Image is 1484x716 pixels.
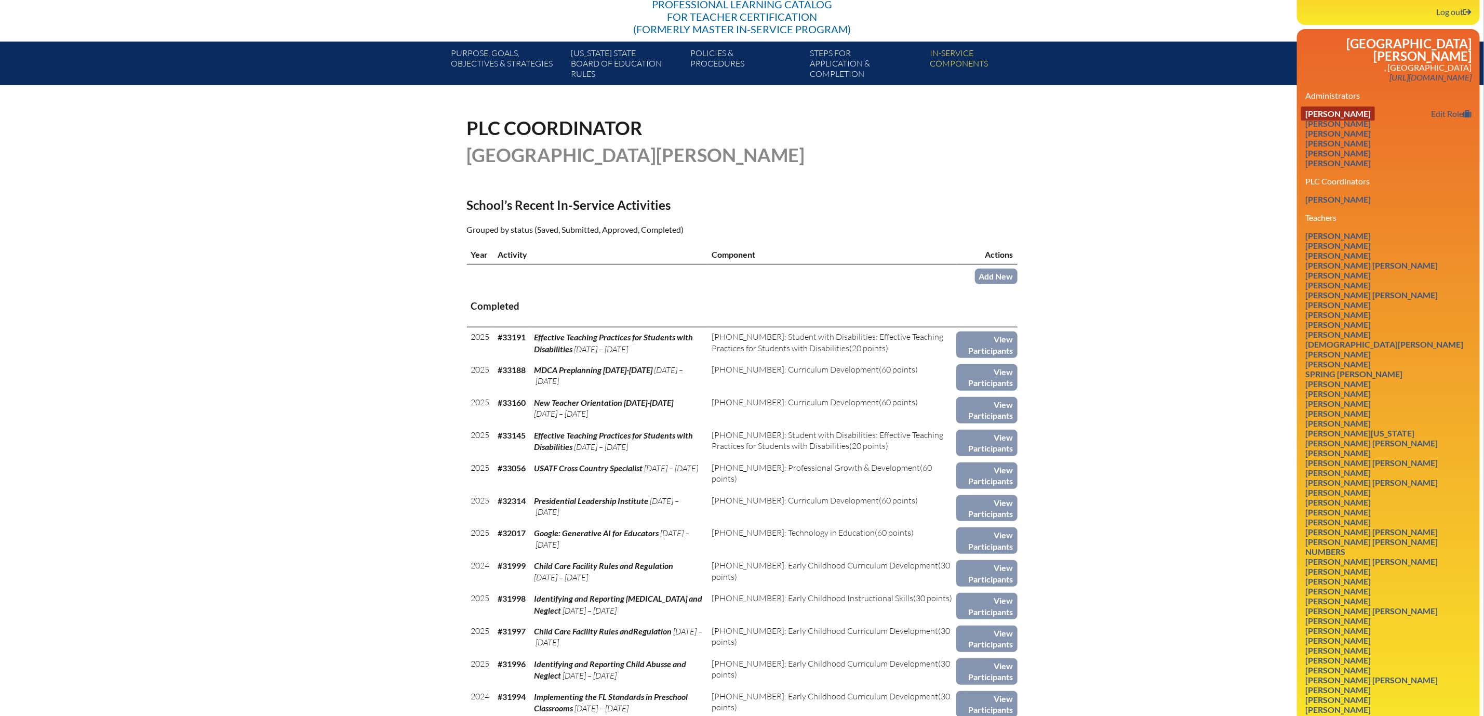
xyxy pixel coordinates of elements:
a: View Participants [956,332,1017,358]
a: Steps forapplication & completion [806,46,926,85]
span: Google: Generative AI for Educators [534,528,659,538]
h3: PLC Coordinators [1305,176,1472,186]
a: View Participants [956,430,1017,456]
a: View Participants [956,462,1017,489]
span: [PHONE_NUMBER]: Professional Growth & Development [712,462,920,473]
td: 2025 [467,523,494,556]
span: [PHONE_NUMBER]: Curriculum Development [712,364,879,375]
span: [PHONE_NUMBER]: Student with Disabilities: Effective Teaching Practices for Students with Disabil... [712,430,943,451]
td: (60 points) [707,393,956,426]
p: Grouped by status (Saved, Submitted, Approved, Completed) [467,223,833,236]
span: Effective Teaching Practices for Students with Disabilities [534,332,693,353]
a: [URL][DOMAIN_NAME] [1385,70,1476,84]
span: USATF Cross Country Specialist [534,463,643,473]
a: [PERSON_NAME] [1301,396,1375,410]
span: [DATE] – [DATE] [534,626,703,647]
span: Implementing the FL Standards in Preschool Classrooms [534,692,688,713]
span: for Teacher Certification [667,10,817,23]
td: 2025 [467,426,494,458]
a: [PERSON_NAME] [1301,387,1375,401]
a: [PERSON_NAME] [1301,136,1375,150]
span: [DATE] – [DATE] [563,670,617,681]
span: [PHONE_NUMBER]: Technology in Education [712,527,875,538]
td: (30 points) [707,621,956,654]
a: [PERSON_NAME] [PERSON_NAME] [1301,475,1442,489]
td: 2025 [467,621,494,654]
a: [PERSON_NAME] [1301,248,1375,262]
a: [PERSON_NAME] [1301,126,1375,140]
a: [PERSON_NAME] [PERSON_NAME] [1301,604,1442,618]
a: View Participants [956,593,1017,619]
b: #33145 [498,430,526,440]
a: [PERSON_NAME] [1301,238,1375,253]
span: [DATE] – [DATE] [534,572,589,582]
b: #33160 [498,397,526,407]
a: View Participants [956,364,1017,391]
a: View Participants [956,560,1017,587]
td: (60 points) [707,523,956,556]
a: [PERSON_NAME] [PERSON_NAME] Numbers [1301,535,1476,559]
span: [DATE] – [DATE] [563,605,617,616]
a: [PERSON_NAME] [1301,416,1375,430]
a: [PERSON_NAME] [1301,466,1375,480]
a: View Participants [956,658,1017,685]
td: 2025 [467,491,494,524]
span: [DATE] – [DATE] [534,365,684,386]
a: [PERSON_NAME][US_STATE] [1301,426,1419,440]
b: #32017 [498,528,526,538]
a: [PERSON_NAME] [1301,278,1375,292]
a: [PERSON_NAME] [1301,406,1375,420]
a: View Participants [956,397,1017,423]
td: (30 points) [707,556,956,589]
a: [PERSON_NAME] [1301,643,1375,657]
th: Actions [956,245,1017,264]
a: [PERSON_NAME] [1301,146,1375,160]
a: View Participants [956,527,1017,554]
a: In-servicecomponents [926,46,1045,85]
td: (20 points) [707,426,956,458]
a: [PERSON_NAME] [1301,347,1375,361]
a: Spring [PERSON_NAME] [1301,367,1407,381]
a: [PERSON_NAME] [PERSON_NAME] [1301,456,1442,470]
td: (60 points) [707,458,956,491]
h3: Completed [471,300,1013,313]
a: [PERSON_NAME] [1301,107,1375,121]
td: (20 points) [707,327,956,360]
a: [PERSON_NAME] [PERSON_NAME] [1301,525,1442,539]
a: Add New [975,269,1018,284]
b: #31996 [498,659,526,669]
span: [DATE] – [DATE] [534,528,690,549]
b: #32314 [498,496,526,506]
td: 2025 [467,327,494,360]
a: [PERSON_NAME] [1301,574,1375,588]
a: [PERSON_NAME] [PERSON_NAME] [1301,673,1442,687]
a: Edit Role [1427,107,1476,121]
span: [DATE] – [DATE] [534,496,679,517]
svg: Log out [1463,8,1472,16]
a: [PERSON_NAME] [1301,624,1375,638]
a: [DEMOGRAPHIC_DATA][PERSON_NAME] [1301,337,1467,351]
span: New Teacher Orientation [DATE]-[DATE] [534,397,674,407]
a: [PERSON_NAME] [PERSON_NAME] [1301,436,1442,450]
a: [US_STATE] StateBoard of Education rules [567,46,686,85]
h2: School’s Recent In-Service Activities [467,197,833,213]
span: Child Care Facility Rules and Regulation [534,561,674,571]
span: [PHONE_NUMBER]: Early Childhood Instructional Skills [712,593,913,603]
b: #33056 [498,463,526,473]
a: Policies &Procedures [686,46,806,85]
th: Component [707,245,956,264]
b: #33188 [498,365,526,375]
td: (30 points) [707,589,956,621]
span: Child Care Facility Rules andRegulation [534,626,672,636]
td: 2024 [467,556,494,589]
a: [PERSON_NAME] [1301,446,1375,460]
a: [PERSON_NAME] [PERSON_NAME] [1301,288,1442,302]
td: 2025 [467,458,494,491]
a: [PERSON_NAME] [1301,192,1375,206]
th: Year [467,245,494,264]
span: [DATE] – [DATE] [534,408,589,419]
a: [PERSON_NAME] [1301,584,1375,598]
span: [DATE] – [DATE] [575,703,629,713]
a: [PERSON_NAME] [1301,116,1375,130]
td: (30 points) [707,654,956,687]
